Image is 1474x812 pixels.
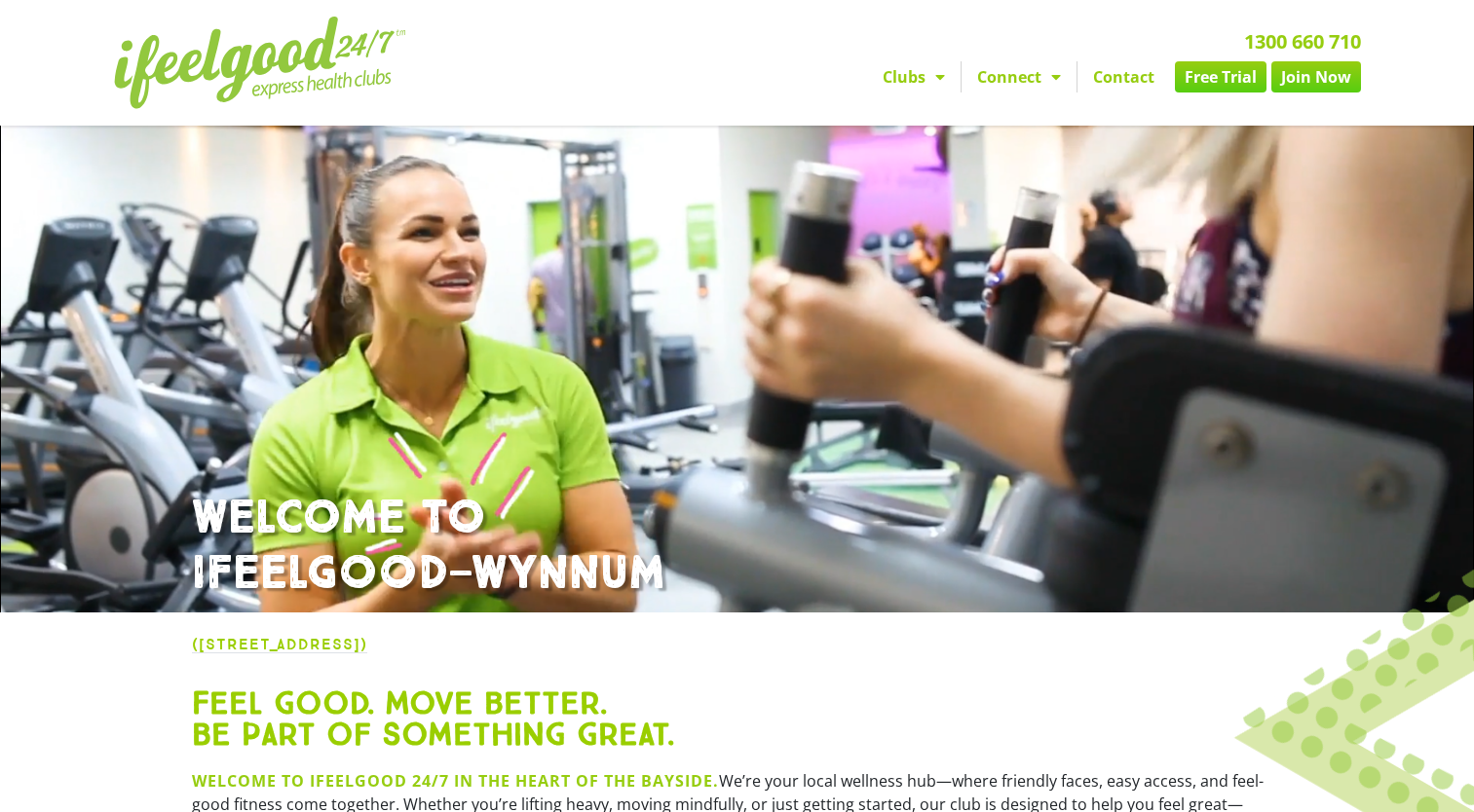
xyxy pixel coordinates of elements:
a: Contact [1077,61,1170,92]
a: Connect [962,61,1077,92]
a: Join Now [1271,61,1361,92]
nav: Menu [557,61,1361,92]
a: ([STREET_ADDRESS]) [192,635,367,653]
a: Clubs [867,61,961,92]
a: Free Trial [1175,61,1266,92]
h2: Feel good. Move better. Be part of something great. [192,687,1283,750]
strong: Welcome to ifeelgood 24/7 in the heart of the bayside. [192,770,719,792]
a: 1300 660 710 [1244,28,1361,55]
h1: WELCOME TO IFEELGOOD—WYNNUM [192,491,1283,603]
